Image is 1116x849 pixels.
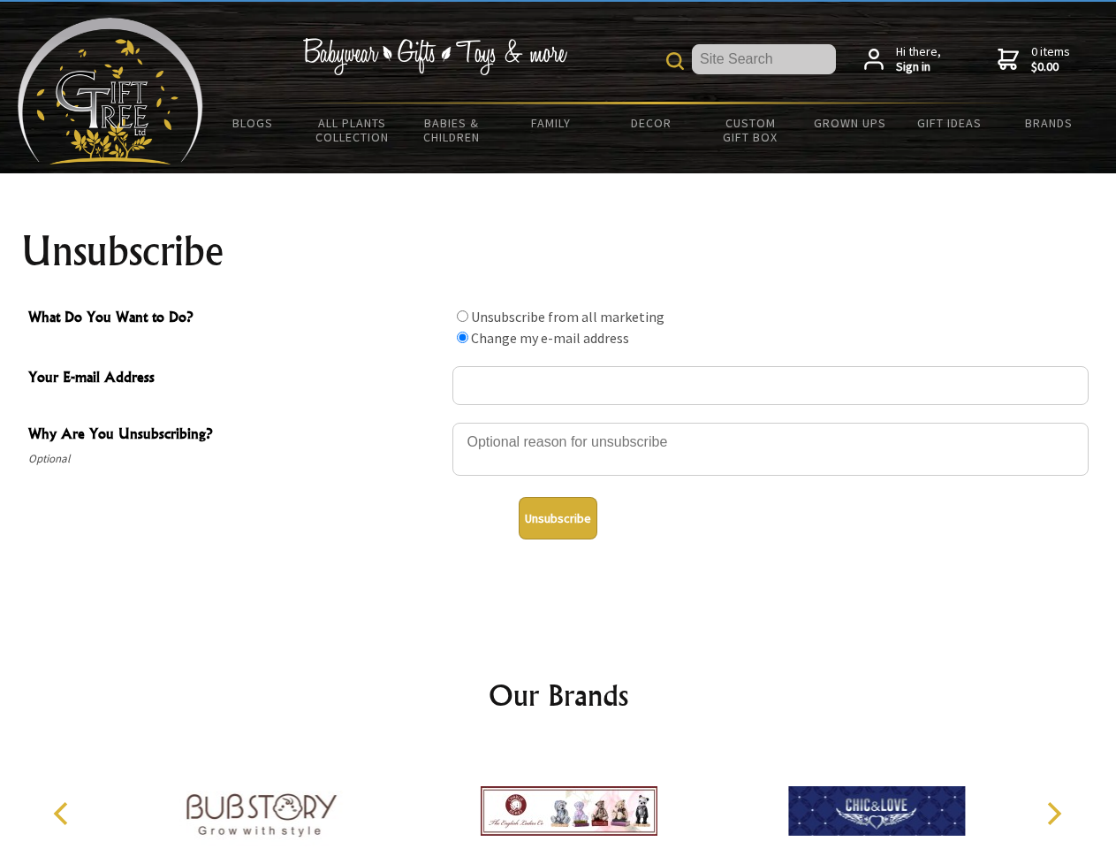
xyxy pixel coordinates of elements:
input: What Do You Want to Do? [457,332,468,343]
a: All Plants Collection [303,104,403,156]
img: Babywear - Gifts - Toys & more [302,38,567,75]
a: Hi there,Sign in [864,44,941,75]
a: Decor [601,104,701,141]
span: Your E-mail Address [28,366,444,392]
button: Next [1034,794,1073,833]
textarea: Why Are You Unsubscribing? [452,423,1089,476]
a: Babies & Children [402,104,502,156]
span: Hi there, [896,44,941,75]
input: What Do You Want to Do? [457,310,468,322]
img: Babyware - Gifts - Toys and more... [18,18,203,164]
span: 0 items [1031,43,1070,75]
a: BLOGS [203,104,303,141]
strong: Sign in [896,59,941,75]
label: Unsubscribe from all marketing [471,308,664,325]
a: Custom Gift Box [701,104,801,156]
h2: Our Brands [35,674,1082,716]
a: 0 items$0.00 [998,44,1070,75]
span: Why Are You Unsubscribing? [28,423,444,448]
a: Gift Ideas [900,104,999,141]
img: product search [666,52,684,70]
a: Family [502,104,602,141]
input: Your E-mail Address [452,366,1089,405]
button: Unsubscribe [519,497,597,539]
button: Previous [44,794,83,833]
h1: Unsubscribe [21,230,1096,272]
input: Site Search [692,44,836,74]
label: Change my e-mail address [471,329,629,347]
span: What Do You Want to Do? [28,306,444,332]
strong: $0.00 [1031,59,1070,75]
a: Grown Ups [800,104,900,141]
a: Brands [999,104,1099,141]
span: Optional [28,448,444,470]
